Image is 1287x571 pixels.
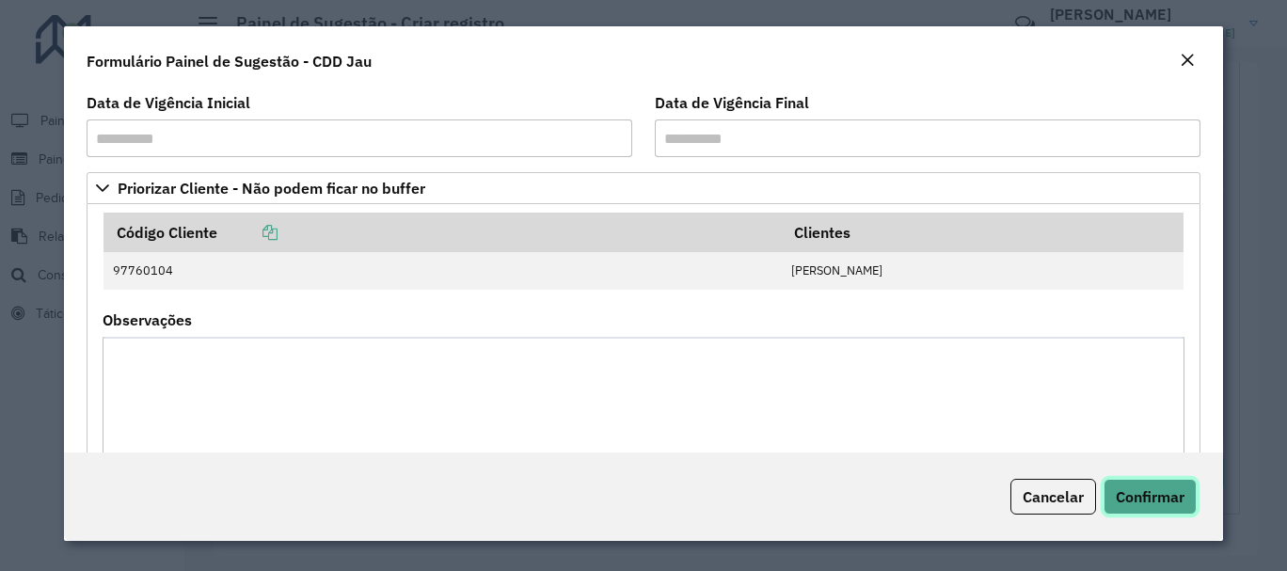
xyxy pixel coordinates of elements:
label: Data de Vigência Inicial [87,91,250,114]
label: Observações [103,309,192,331]
button: Close [1174,49,1200,73]
td: 97760104 [103,252,782,290]
td: [PERSON_NAME] [782,252,1184,290]
h4: Formulário Painel de Sugestão - CDD Jau [87,50,372,72]
em: Fechar [1180,53,1195,68]
th: Código Cliente [103,213,782,252]
button: Cancelar [1010,479,1096,515]
span: Priorizar Cliente - Não podem ficar no buffer [118,181,425,196]
span: Confirmar [1116,487,1184,506]
div: Priorizar Cliente - Não podem ficar no buffer [87,204,1200,520]
a: Copiar [217,223,278,242]
label: Data de Vigência Final [655,91,809,114]
a: Priorizar Cliente - Não podem ficar no buffer [87,172,1200,204]
button: Confirmar [1104,479,1197,515]
span: Cancelar [1023,487,1084,506]
th: Clientes [782,213,1184,252]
